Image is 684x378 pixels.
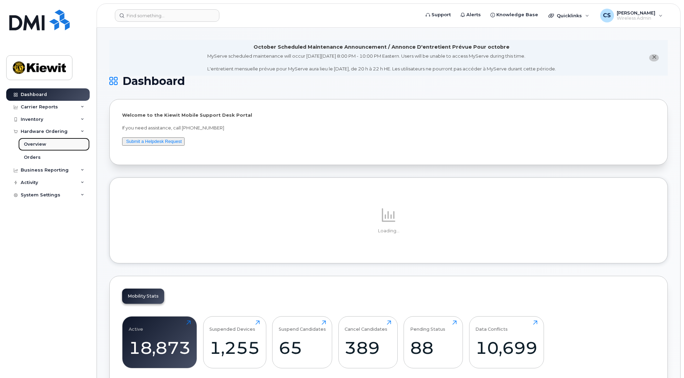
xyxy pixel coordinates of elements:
a: Cancel Candidates389 [345,320,391,365]
div: MyServe scheduled maintenance will occur [DATE][DATE] 8:00 PM - 10:00 PM Eastern. Users will be u... [207,53,556,72]
a: Suspended Devices1,255 [209,320,260,365]
p: Welcome to the Kiewit Mobile Support Desk Portal [122,112,655,118]
a: Data Conflicts10,699 [475,320,537,365]
a: Pending Status88 [410,320,457,365]
div: Cancel Candidates [345,320,387,332]
iframe: Messenger Launcher [654,348,679,373]
a: Suspend Candidates65 [279,320,326,365]
div: Pending Status [410,320,445,332]
a: Active18,873 [129,320,191,365]
div: Data Conflicts [475,320,508,332]
div: 1,255 [209,338,260,358]
div: 10,699 [475,338,537,358]
div: 65 [279,338,326,358]
p: If you need assistance, call [PHONE_NUMBER] [122,125,655,131]
div: 18,873 [129,338,191,358]
div: Suspend Candidates [279,320,326,332]
p: Loading... [122,228,655,234]
div: Active [129,320,143,332]
a: Submit a Helpdesk Request [126,139,182,144]
div: 88 [410,338,457,358]
button: Submit a Helpdesk Request [122,137,185,146]
div: 389 [345,338,391,358]
button: close notification [649,54,659,61]
div: October Scheduled Maintenance Announcement / Annonce D'entretient Prévue Pour octobre [254,43,509,51]
span: Dashboard [122,76,185,86]
div: Suspended Devices [209,320,255,332]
